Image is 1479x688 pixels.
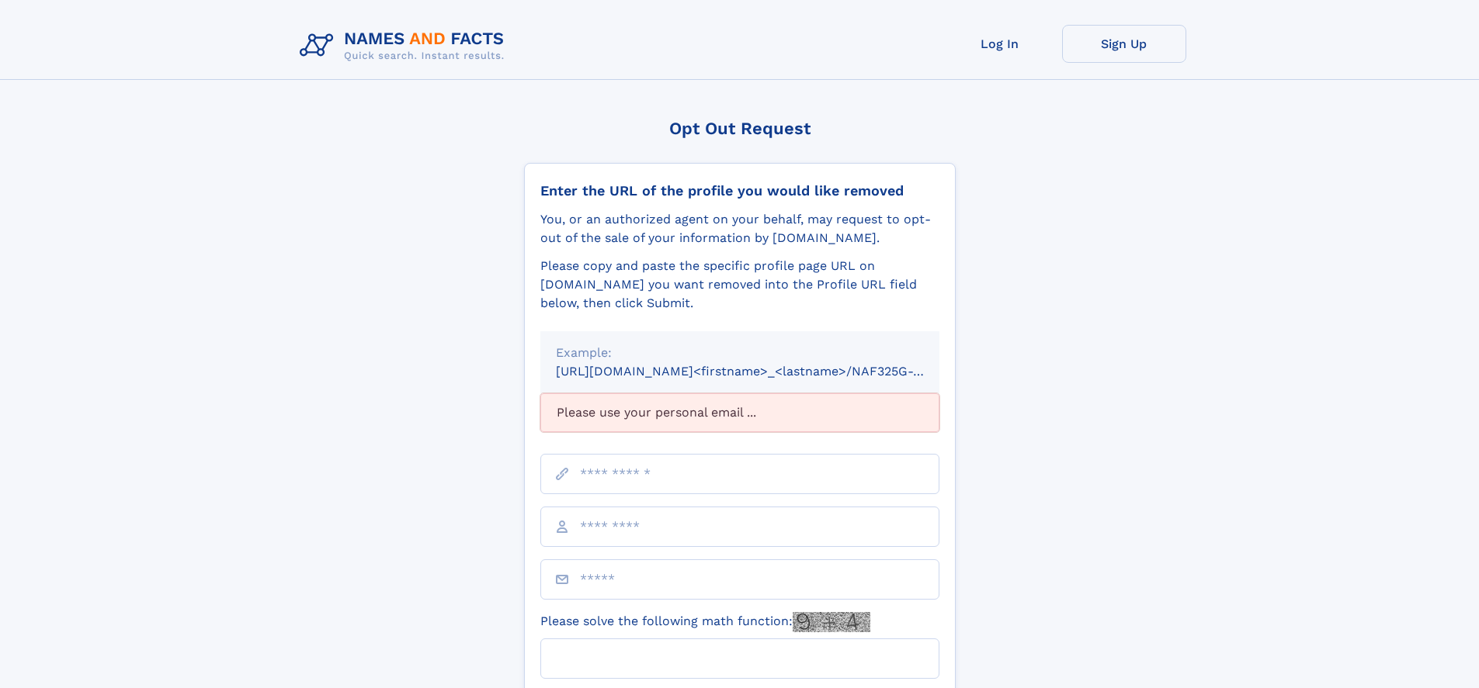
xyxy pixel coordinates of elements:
a: Log In [938,25,1062,63]
div: You, or an authorized agent on your behalf, may request to opt-out of the sale of your informatio... [540,210,939,247]
div: Opt Out Request [524,119,956,138]
label: Please solve the following math function: [540,612,870,632]
div: Please copy and paste the specific profile page URL on [DOMAIN_NAME] you want removed into the Pr... [540,257,939,313]
img: Logo Names and Facts [293,25,517,67]
div: Example: [556,344,924,362]
div: Enter the URL of the profile you would like removed [540,182,939,199]
small: [URL][DOMAIN_NAME]<firstname>_<lastname>/NAF325G-xxxxxxxx [556,364,969,379]
a: Sign Up [1062,25,1186,63]
div: Please use your personal email ... [540,393,939,432]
